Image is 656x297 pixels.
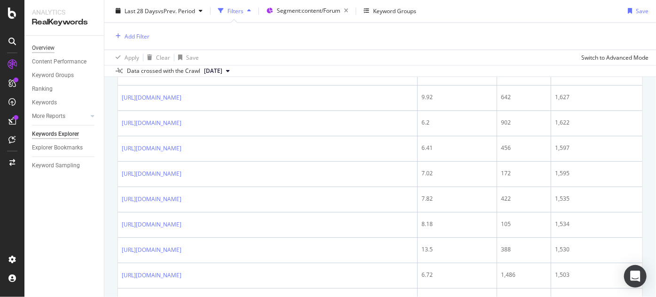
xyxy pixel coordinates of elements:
[32,70,97,80] a: Keyword Groups
[156,54,170,62] div: Clear
[32,43,55,53] div: Overview
[112,31,149,42] button: Add Filter
[263,4,352,19] button: Segment:content/Forum
[422,271,493,279] div: 6.72
[555,220,639,228] div: 1,534
[122,169,181,179] a: [URL][DOMAIN_NAME]
[422,93,493,102] div: 9.92
[200,66,234,77] button: [DATE]
[555,93,639,102] div: 1,627
[32,84,53,94] div: Ranking
[32,161,97,171] a: Keyword Sampling
[122,271,181,280] a: [URL][DOMAIN_NAME]
[125,32,149,40] div: Add Filter
[32,70,74,80] div: Keyword Groups
[373,7,416,15] div: Keyword Groups
[127,67,200,76] div: Data crossed with the Crawl
[32,98,57,108] div: Keywords
[501,144,547,152] div: 456
[578,50,648,65] button: Switch to Advanced Mode
[422,245,493,254] div: 13.5
[32,43,97,53] a: Overview
[422,195,493,203] div: 7.82
[122,118,181,128] a: [URL][DOMAIN_NAME]
[122,144,181,153] a: [URL][DOMAIN_NAME]
[501,169,547,178] div: 172
[174,50,199,65] button: Save
[122,220,181,229] a: [URL][DOMAIN_NAME]
[422,220,493,228] div: 8.18
[501,195,547,203] div: 422
[581,54,648,62] div: Switch to Advanced Mode
[555,144,639,152] div: 1,597
[32,57,86,67] div: Content Performance
[125,7,158,15] span: Last 28 Days
[360,4,420,19] button: Keyword Groups
[422,118,493,127] div: 6.2
[555,118,639,127] div: 1,622
[277,7,340,15] span: Segment: content/Forum
[555,271,639,279] div: 1,503
[32,17,96,28] div: RealKeywords
[501,271,547,279] div: 1,486
[422,144,493,152] div: 6.41
[32,161,80,171] div: Keyword Sampling
[112,4,206,19] button: Last 28 DaysvsPrev. Period
[422,169,493,178] div: 7.02
[624,4,648,19] button: Save
[204,67,222,76] span: 2025 Jul. 7th
[32,57,97,67] a: Content Performance
[143,50,170,65] button: Clear
[125,54,139,62] div: Apply
[501,245,547,254] div: 388
[32,111,65,121] div: More Reports
[227,7,243,15] div: Filters
[555,195,639,203] div: 1,535
[555,169,639,178] div: 1,595
[214,4,255,19] button: Filters
[32,8,96,17] div: Analytics
[122,93,181,102] a: [URL][DOMAIN_NAME]
[122,245,181,255] a: [URL][DOMAIN_NAME]
[32,143,83,153] div: Explorer Bookmarks
[636,7,648,15] div: Save
[32,98,97,108] a: Keywords
[501,93,547,102] div: 642
[186,54,199,62] div: Save
[32,129,97,139] a: Keywords Explorer
[32,143,97,153] a: Explorer Bookmarks
[32,129,79,139] div: Keywords Explorer
[122,195,181,204] a: [URL][DOMAIN_NAME]
[501,220,547,228] div: 105
[32,111,88,121] a: More Reports
[501,118,547,127] div: 902
[158,7,195,15] span: vs Prev. Period
[32,84,97,94] a: Ranking
[112,50,139,65] button: Apply
[555,245,639,254] div: 1,530
[624,265,647,288] div: Open Intercom Messenger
